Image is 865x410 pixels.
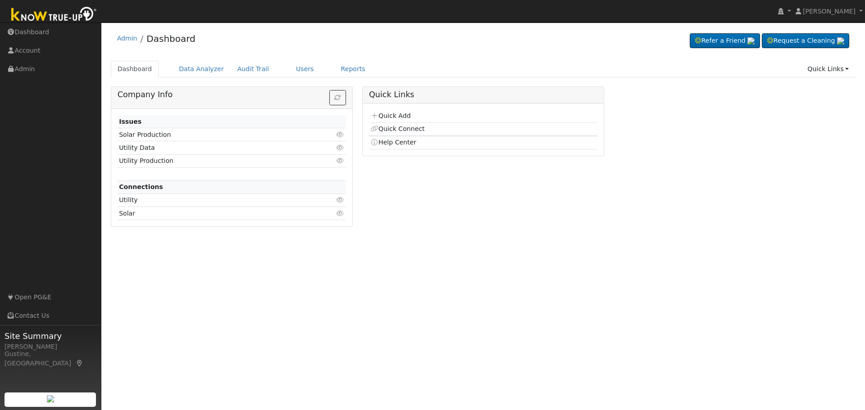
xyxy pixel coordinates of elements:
div: [PERSON_NAME] [5,342,96,351]
a: Audit Trail [231,61,276,77]
td: Utility [118,194,309,207]
h5: Company Info [118,90,346,99]
strong: Connections [119,183,163,190]
td: Utility Production [118,154,309,167]
td: Solar [118,207,309,220]
i: Click to view [337,197,345,203]
img: Know True-Up [7,5,101,25]
span: Site Summary [5,330,96,342]
a: Quick Add [370,112,410,119]
td: Solar Production [118,128,309,141]
a: Quick Connect [370,125,424,132]
div: Gustine, [GEOGRAPHIC_DATA] [5,349,96,368]
a: Admin [117,35,137,42]
i: Click to view [337,210,345,216]
img: retrieve [47,395,54,402]
a: Refer a Friend [690,33,760,49]
i: Click to view [337,144,345,151]
a: Users [289,61,321,77]
a: Dashboard [146,33,196,44]
a: Help Center [370,139,416,146]
a: Quick Links [801,61,856,77]
img: retrieve [837,37,844,45]
img: retrieve [747,37,755,45]
strong: Issues [119,118,141,125]
a: Data Analyzer [172,61,231,77]
a: Map [76,360,84,367]
i: Click to view [337,158,345,164]
a: Request a Cleaning [762,33,849,49]
span: [PERSON_NAME] [803,8,856,15]
td: Utility Data [118,141,309,154]
a: Dashboard [111,61,159,77]
a: Reports [334,61,372,77]
h5: Quick Links [369,90,597,99]
i: Click to view [337,131,345,138]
